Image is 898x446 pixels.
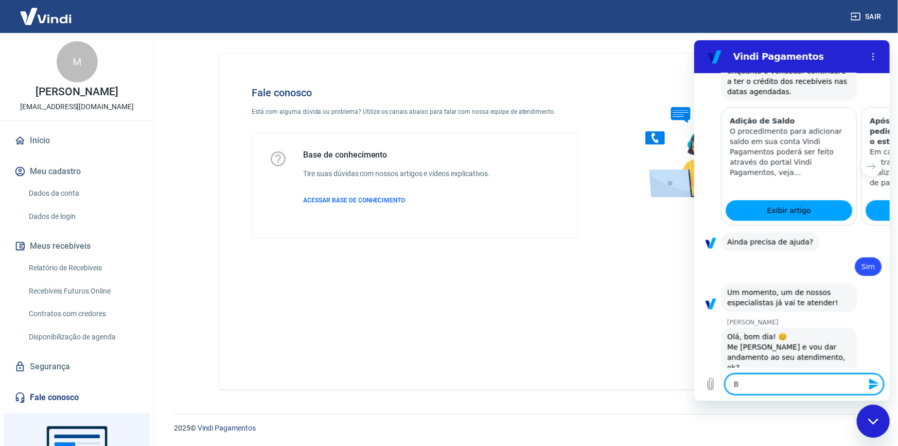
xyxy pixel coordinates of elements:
a: Disponibilização de agenda [25,327,142,348]
button: Meu cadastro [12,160,142,183]
span: ACESSAR BASE DE CONHECIMENTO [304,197,406,204]
img: Vindi [12,1,79,32]
textarea: B [31,334,189,354]
p: [EMAIL_ADDRESS][DOMAIN_NAME] [20,101,134,112]
p: [PERSON_NAME] [36,87,118,97]
span: Sim [167,221,181,232]
button: Sair [849,7,886,26]
a: Fale conosco [12,386,142,409]
button: Enviar mensagem [169,334,189,354]
a: Exibir artigo: 'Após o cancelamento do pedido, como será realizado o estorno?' [171,160,298,181]
a: ACESSAR BASE DE CONHECIMENTO [304,196,490,205]
h5: Base de conhecimento [304,150,490,160]
button: Carregar arquivo [6,334,27,354]
iframe: Botão para abrir a janela de mensagens, conversa em andamento [857,405,890,438]
button: Meus recebíveis [12,235,142,258]
iframe: Janela de mensagens [694,40,890,401]
a: Início [12,129,142,152]
div: Olá, bom dia! 😊️ Me [PERSON_NAME] e vou dar andamento ao seu atendimento, ok? Com quem eu falo po... [33,291,156,353]
h6: Tire suas dúvidas com nossos artigos e vídeos explicativos. [304,168,490,179]
p: [PERSON_NAME] [33,278,196,286]
img: Fale conosco [625,70,781,208]
a: Recebíveis Futuros Online [25,281,142,302]
h4: Fale conosco [252,87,578,99]
span: Ainda precisa de ajuda? [33,197,119,207]
a: Vindi Pagamentos [198,424,256,432]
a: Relatório de Recebíveis [25,258,142,279]
a: Segurança [12,355,142,378]
h3: Após o cancelamento do pedido, como será realizado o estorno? [175,76,294,107]
p: 2025 © [174,423,873,434]
a: Contratos com credores [25,303,142,324]
div: M [57,41,98,82]
p: Em cada caso de cancelamento da transação, o reembolso será realizado de acordo com o meio de pag... [175,107,294,148]
p: Está com alguma dúvida ou problema? Utilize os canais abaixo para falar com nossa equipe de atend... [252,107,578,116]
span: Um momento, um de nossos especialistas já vai te atender! [33,247,156,268]
a: Dados da conta [25,183,142,204]
a: Dados de login [25,206,142,227]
